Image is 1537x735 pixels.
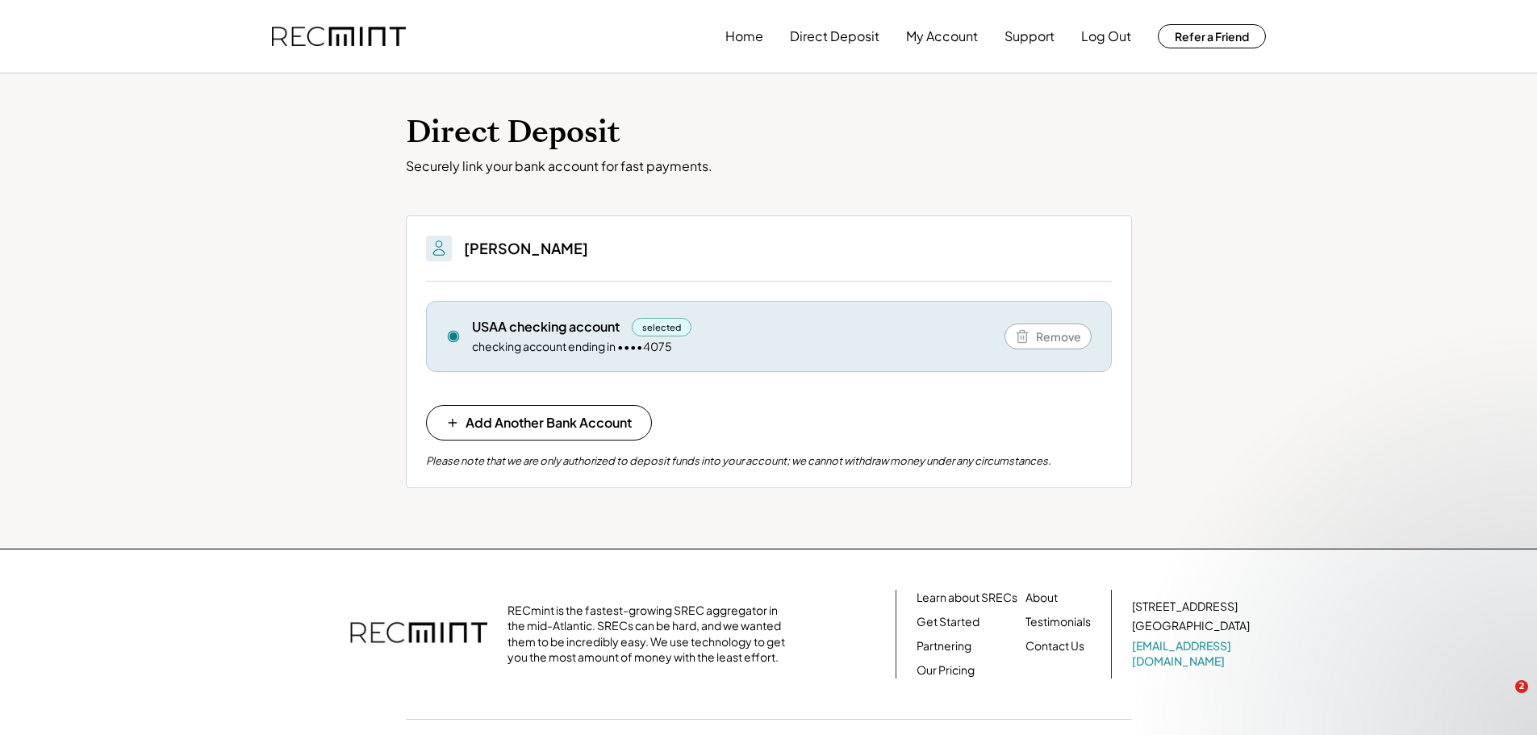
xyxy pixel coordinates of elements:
[917,590,1017,606] a: Learn about SRECs
[464,239,588,257] h3: [PERSON_NAME]
[632,318,692,336] div: selected
[790,20,879,52] button: Direct Deposit
[272,27,406,47] img: recmint-logotype%403x.png
[429,239,449,258] img: People.svg
[1132,599,1238,615] div: [STREET_ADDRESS]
[1004,324,1092,349] button: Remove
[725,20,763,52] button: Home
[1132,618,1250,634] div: [GEOGRAPHIC_DATA]
[426,453,1051,468] div: Please note that we are only authorized to deposit funds into your account; we cannot withdraw mo...
[1158,24,1266,48] button: Refer a Friend
[917,614,979,630] a: Get Started
[1515,680,1528,693] span: 2
[1132,638,1253,670] a: [EMAIL_ADDRESS][DOMAIN_NAME]
[1004,20,1055,52] button: Support
[472,318,620,336] div: USAA checking account
[1482,680,1521,719] iframe: Intercom live chat
[507,603,794,666] div: RECmint is the fastest-growing SREC aggregator in the mid-Atlantic. SRECs can be hard, and we wan...
[466,416,632,429] span: Add Another Bank Account
[350,606,487,662] img: recmint-logotype%403x.png
[1081,20,1131,52] button: Log Out
[426,405,652,441] button: Add Another Bank Account
[406,114,1132,152] h1: Direct Deposit
[472,339,672,355] div: checking account ending in ••••4075
[1025,638,1084,654] a: Contact Us
[917,638,971,654] a: Partnering
[406,158,1132,175] div: Securely link your bank account for fast payments.
[906,20,978,52] button: My Account
[1025,590,1058,606] a: About
[1025,614,1091,630] a: Testimonials
[917,662,975,679] a: Our Pricing
[1036,331,1081,342] span: Remove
